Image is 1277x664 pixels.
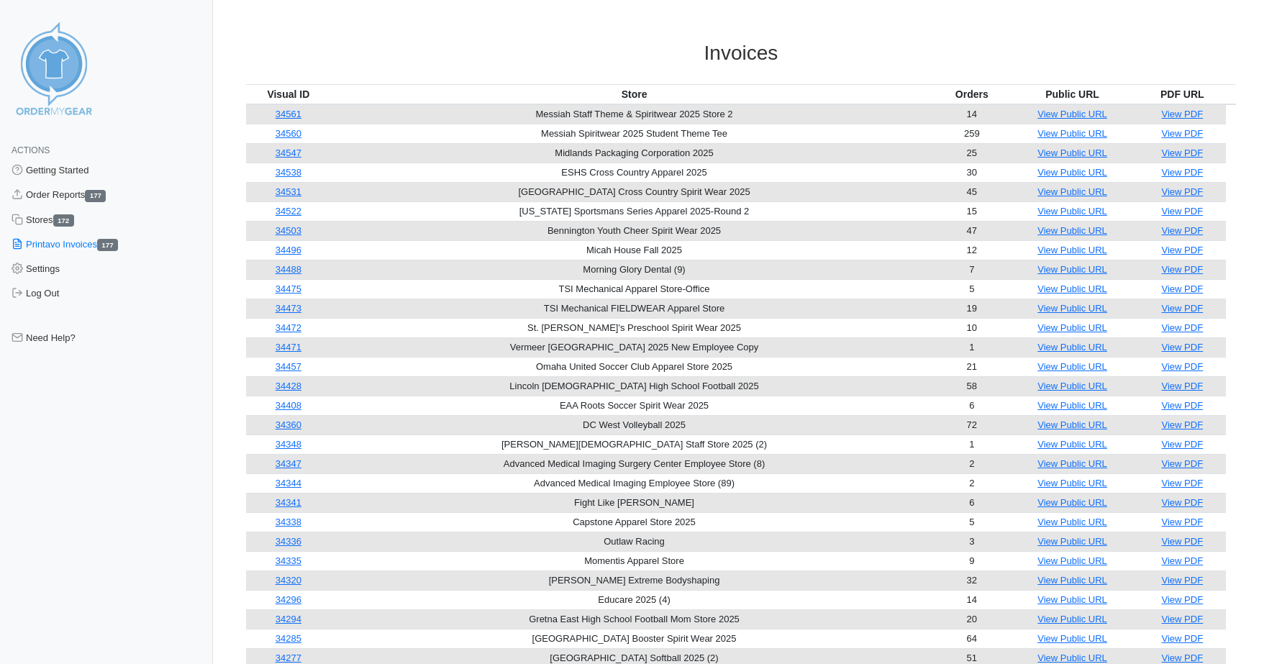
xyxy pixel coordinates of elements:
td: Lincoln [DEMOGRAPHIC_DATA] High School Football 2025 [331,376,937,396]
a: View Public URL [1037,458,1107,469]
a: 34296 [276,594,301,605]
a: View PDF [1162,322,1204,333]
a: View PDF [1162,128,1204,139]
td: Morning Glory Dental (9) [331,260,937,279]
td: Omaha United Soccer Club Apparel Store 2025 [331,357,937,376]
td: Vermeer [GEOGRAPHIC_DATA] 2025 New Employee Copy [331,337,937,357]
a: 34360 [276,419,301,430]
td: 30 [937,163,1006,182]
a: View Public URL [1037,109,1107,119]
a: 34348 [276,439,301,450]
td: 45 [937,182,1006,201]
a: View PDF [1162,439,1204,450]
a: 34488 [276,264,301,275]
a: View Public URL [1037,594,1107,605]
a: View PDF [1162,633,1204,644]
a: View PDF [1162,167,1204,178]
td: Advanced Medical Imaging Surgery Center Employee Store (8) [331,454,937,473]
th: Public URL [1006,84,1138,104]
a: View PDF [1162,478,1204,488]
a: 34336 [276,536,301,547]
a: View PDF [1162,497,1204,508]
td: 5 [937,279,1006,299]
a: View Public URL [1037,186,1107,197]
a: 34341 [276,497,301,508]
td: 32 [937,570,1006,590]
td: 3 [937,532,1006,551]
h3: Invoices [246,41,1236,65]
td: [PERSON_NAME] Extreme Bodyshaping [331,570,937,590]
a: View PDF [1162,381,1204,391]
td: 72 [937,415,1006,435]
td: Advanced Medical Imaging Employee Store (89) [331,473,937,493]
a: View Public URL [1037,614,1107,624]
td: Capstone Apparel Store 2025 [331,512,937,532]
td: 15 [937,201,1006,221]
a: 34472 [276,322,301,333]
a: 34277 [276,652,301,663]
td: Outlaw Racing [331,532,937,551]
td: 58 [937,376,1006,396]
a: View PDF [1162,555,1204,566]
a: 34547 [276,147,301,158]
a: View Public URL [1037,497,1107,508]
a: 34471 [276,342,301,353]
a: 34561 [276,109,301,119]
span: Actions [12,145,50,155]
a: View Public URL [1037,517,1107,527]
td: TSI Mechanical Apparel Store-Office [331,279,937,299]
a: View Public URL [1037,361,1107,372]
a: View Public URL [1037,283,1107,294]
td: Micah House Fall 2025 [331,240,937,260]
a: View Public URL [1037,555,1107,566]
a: View Public URL [1037,575,1107,586]
th: Store [331,84,937,104]
th: Orders [937,84,1006,104]
a: View Public URL [1037,147,1107,158]
td: Educare 2025 (4) [331,590,937,609]
a: View Public URL [1037,303,1107,314]
td: 2 [937,454,1006,473]
a: View Public URL [1037,536,1107,547]
a: View PDF [1162,109,1204,119]
td: St. [PERSON_NAME]'s Preschool Spirit Wear 2025 [331,318,937,337]
a: View PDF [1162,575,1204,586]
a: View PDF [1162,206,1204,217]
a: 34428 [276,381,301,391]
td: 12 [937,240,1006,260]
td: [GEOGRAPHIC_DATA] Booster Spirit Wear 2025 [331,629,937,648]
a: View Public URL [1037,633,1107,644]
a: 34496 [276,245,301,255]
a: View PDF [1162,536,1204,547]
td: 64 [937,629,1006,648]
a: 34457 [276,361,301,372]
td: 5 [937,512,1006,532]
a: View Public URL [1037,322,1107,333]
a: View PDF [1162,419,1204,430]
td: 6 [937,493,1006,512]
a: View PDF [1162,147,1204,158]
td: Messiah Staff Theme & Spiritwear 2025 Store 2 [331,104,937,124]
span: 177 [97,239,118,251]
a: View PDF [1162,283,1204,294]
th: PDF URL [1139,84,1226,104]
a: View Public URL [1037,167,1107,178]
a: View Public URL [1037,264,1107,275]
a: View PDF [1162,614,1204,624]
td: 19 [937,299,1006,318]
td: 14 [937,104,1006,124]
a: View PDF [1162,342,1204,353]
td: 10 [937,318,1006,337]
span: 177 [85,190,106,202]
a: 34503 [276,225,301,236]
td: 47 [937,221,1006,240]
a: View PDF [1162,245,1204,255]
a: View PDF [1162,652,1204,663]
td: EAA Roots Soccer Spirit Wear 2025 [331,396,937,415]
span: 172 [53,214,74,227]
a: View PDF [1162,361,1204,372]
td: 2 [937,473,1006,493]
td: 6 [937,396,1006,415]
a: 34560 [276,128,301,139]
a: 34335 [276,555,301,566]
